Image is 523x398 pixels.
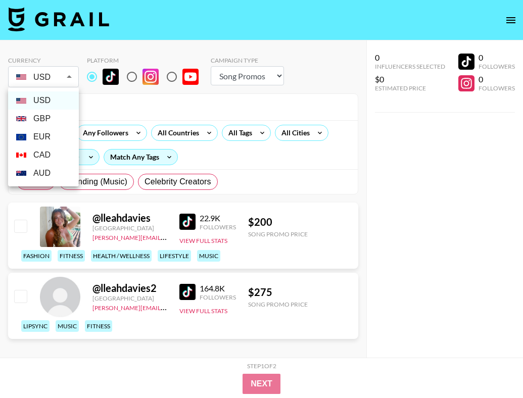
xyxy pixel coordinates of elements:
li: USD [8,91,79,110]
li: AUD [8,164,79,182]
iframe: Drift Widget Chat Controller [472,347,511,386]
li: CAD [8,146,79,164]
li: GBP [8,110,79,128]
li: EUR [8,128,79,146]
